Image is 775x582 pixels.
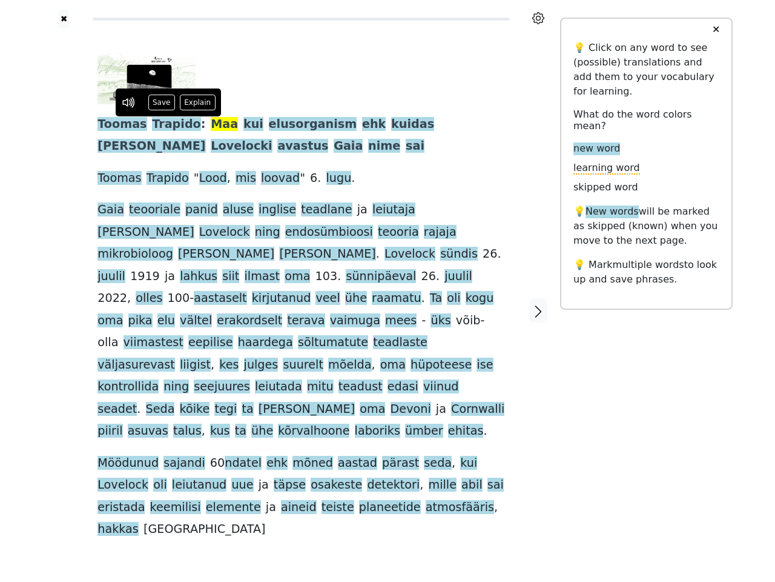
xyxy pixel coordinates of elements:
span: oma [360,402,385,417]
span: - [421,313,426,329]
span: Trapido [147,171,189,186]
span: teiste [322,500,354,515]
span: ja [266,500,276,515]
span: . [337,269,341,284]
p: 💡 Mark to look up and save phrases. [573,258,719,287]
span: [PERSON_NAME] [279,247,375,262]
span: [GEOGRAPHIC_DATA] [143,522,266,537]
span: teooriale [129,202,180,218]
span: kus [210,424,230,439]
span: inglise [259,202,296,218]
span: New words [585,206,639,218]
span: lugu [326,171,352,186]
span: [PERSON_NAME] [97,225,194,240]
span: väljasurevast [97,358,175,373]
span: abil [461,478,483,493]
span: kogu [466,291,494,306]
span: [PERSON_NAME] [97,139,205,154]
span: kontrollida [97,380,159,395]
span: siit [222,269,239,284]
span: ehitas [448,424,484,439]
span: . [483,424,487,439]
span: mees [385,313,417,329]
span: haardega [238,335,293,350]
span: üks [430,313,450,329]
span: Seda [146,402,175,417]
span: teadlaste [373,335,427,350]
span: 60 [210,456,225,471]
span: Möödunud [97,456,159,471]
span: ja [259,478,269,493]
span: mikrobioloog [97,247,173,262]
span: juulil [97,269,125,284]
span: ndatel [225,456,262,471]
span: Lovelocki [211,139,272,154]
span: multiple words [613,259,684,270]
span: laboriks [355,424,400,439]
span: [PERSON_NAME] [259,402,355,417]
button: ✖ [59,10,69,28]
span: 26 [483,247,497,262]
span: Toomas [97,171,141,186]
img: 17169654t1h116b.png [97,53,196,104]
span: liigist [180,358,211,373]
span: Lovelock [199,225,250,240]
span: ilmast [245,269,280,284]
span: , [420,478,423,493]
span: mitu [307,380,334,395]
span: learning word [573,162,640,175]
span: sündis [440,247,478,262]
span: , [211,358,214,373]
h6: What do the word colors mean? [573,109,719,132]
span: : [201,117,206,132]
span: viinud [423,380,459,395]
span: seejuures [194,380,250,395]
span: . [317,171,321,186]
span: , [227,171,231,186]
span: . [351,171,355,186]
span: Trapido [152,117,201,132]
span: ja [357,202,368,218]
span: 100- [168,291,194,306]
span: vaimuga [330,313,380,329]
span: ta [242,402,253,417]
span: ehk [266,456,288,471]
span: piiril [97,424,122,439]
span: loovad [261,171,300,186]
span: kuidas [391,117,434,132]
span: panid [185,202,218,218]
span: sai [406,139,424,154]
span: seadet [97,402,137,417]
span: seda [424,456,452,471]
span: eepilise [188,335,233,350]
span: 26 [421,269,436,284]
span: detektori [367,478,420,493]
span: nime [368,139,400,154]
span: uue [231,478,253,493]
span: edasi [387,380,418,395]
p: 💡 Click on any word to see (possible) translations and add them to your vocabulary for learning. [573,41,719,99]
span: oli [153,478,167,493]
span: 103 [315,269,338,284]
span: planeetide [359,500,421,515]
span: teadust [338,380,383,395]
span: täpse [274,478,306,493]
span: , [372,358,375,373]
span: ühe [251,424,273,439]
span: , [452,456,455,471]
span: ja [436,402,446,417]
span: Gaia [97,202,124,218]
span: Lovelock [97,478,148,493]
span: asuvas [128,424,168,439]
span: rajaja [424,225,457,240]
span: . [436,269,440,284]
span: , [494,500,498,515]
span: " [300,171,305,186]
span: mõned [292,456,333,471]
span: aineid [281,500,317,515]
span: Maa [211,117,238,132]
span: kui [243,117,263,132]
span: aastaselt [194,291,246,306]
span: mille [429,478,457,493]
span: oma [285,269,310,284]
